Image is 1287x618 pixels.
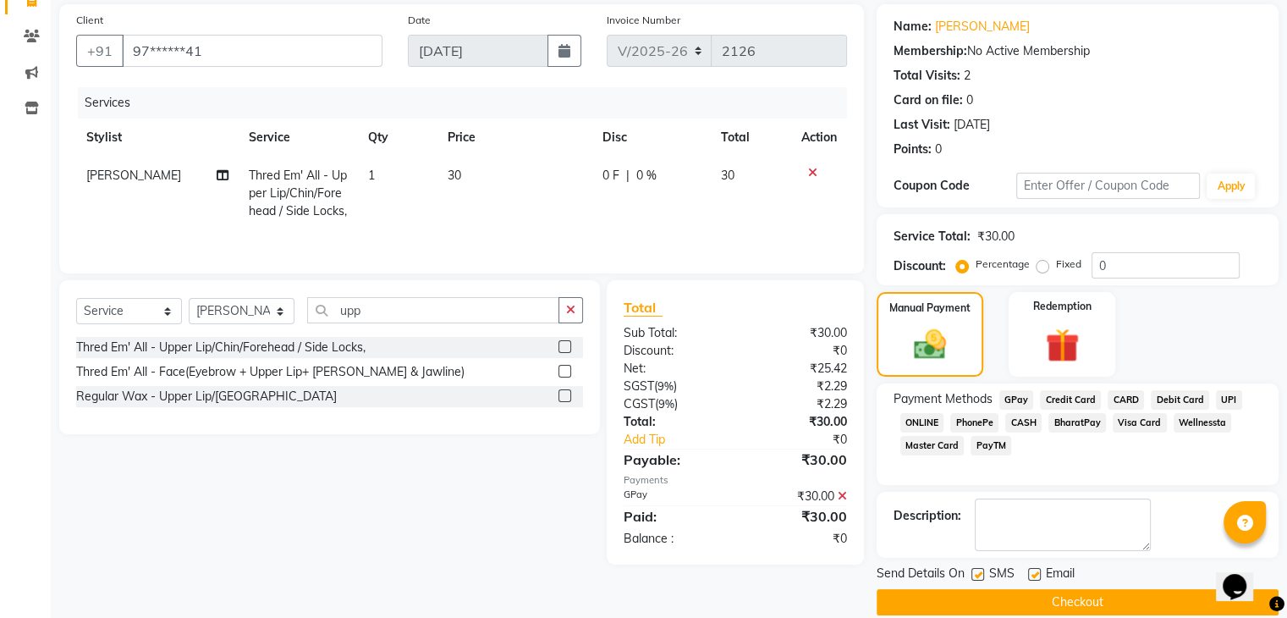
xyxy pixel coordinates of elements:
button: Apply [1207,174,1255,199]
div: Balance : [611,530,735,548]
a: [PERSON_NAME] [935,18,1030,36]
th: Stylist [76,119,239,157]
div: ₹2.29 [735,378,860,395]
span: Master Card [900,436,965,455]
div: Total: [611,413,735,431]
span: Email [1046,565,1075,586]
span: 0 F [602,167,619,185]
img: _gift.svg [1035,324,1090,367]
div: ₹30.00 [735,506,860,527]
div: ₹2.29 [735,395,860,413]
iframe: chat widget [1216,550,1270,601]
span: BharatPay [1048,413,1106,433]
span: 9% [657,379,674,393]
span: CASH [1005,413,1042,433]
span: Debit Card [1151,390,1209,410]
div: Discount: [611,342,735,360]
span: 30 [448,168,461,183]
div: Description: [894,507,961,525]
label: Percentage [976,257,1030,272]
div: Service Total: [894,228,971,246]
span: PhonePe [950,413,998,433]
span: Visa Card [1113,413,1167,433]
img: _cash.svg [904,326,956,363]
div: ₹30.00 [735,450,860,470]
div: No Active Membership [894,42,1262,60]
th: Total [711,119,791,157]
div: Thred Em' All - Upper Lip/Chin/Forehead / Side Locks, [76,339,366,356]
div: ( ) [611,395,735,413]
div: 0 [966,91,973,109]
span: Total [624,299,663,317]
span: Credit Card [1040,390,1101,410]
div: GPay [611,488,735,505]
label: Invoice Number [607,13,680,28]
div: ₹30.00 [735,324,860,342]
div: Services [78,87,860,119]
div: ₹30.00 [977,228,1015,246]
span: Payment Methods [894,390,993,408]
span: 1 [368,168,375,183]
div: ₹0 [735,342,860,360]
div: Name: [894,18,932,36]
div: ₹0 [735,530,860,548]
div: Discount: [894,257,946,275]
span: PayTM [971,436,1011,455]
div: Payable: [611,450,735,470]
div: Paid: [611,506,735,527]
span: CGST [624,396,655,411]
span: SGST [624,378,654,394]
div: Payments [624,473,847,488]
span: ONLINE [900,413,944,433]
span: CARD [1108,390,1144,410]
div: Net: [611,360,735,378]
input: Enter Offer / Coupon Code [1016,173,1201,199]
div: Sub Total: [611,324,735,342]
div: ₹25.42 [735,360,860,378]
div: Last Visit: [894,116,950,134]
label: Redemption [1033,299,1092,314]
button: +91 [76,35,124,67]
div: Regular Wax - Upper Lip/[GEOGRAPHIC_DATA] [76,388,337,406]
div: Card on file: [894,91,963,109]
div: Points: [894,141,932,158]
span: SMS [989,565,1015,586]
span: 9% [658,397,674,411]
th: Service [239,119,358,157]
div: Thred Em' All - Face(Eyebrow + Upper Lip+ [PERSON_NAME] & Jawline) [76,363,465,381]
div: 2 [964,67,971,85]
input: Search by Name/Mobile/Email/Code [122,35,382,67]
div: 0 [935,141,942,158]
span: | [626,167,630,185]
span: GPay [999,390,1034,410]
span: Thred Em' All - Upper Lip/Chin/Forehead / Side Locks, [249,168,347,218]
label: Client [76,13,103,28]
div: ₹0 [756,431,859,449]
button: Checkout [877,589,1279,615]
div: ( ) [611,378,735,395]
span: Send Details On [877,565,965,586]
th: Action [791,119,847,157]
th: Price [437,119,592,157]
span: 0 % [636,167,657,185]
span: UPI [1216,390,1242,410]
label: Fixed [1056,257,1081,272]
div: ₹30.00 [735,413,860,431]
div: Coupon Code [894,177,1016,195]
span: Wellnessta [1174,413,1232,433]
span: [PERSON_NAME] [86,168,181,183]
th: Qty [358,119,437,157]
label: Date [408,13,431,28]
label: Manual Payment [889,301,971,316]
a: Add Tip [611,431,756,449]
div: [DATE] [954,116,990,134]
div: Membership: [894,42,967,60]
input: Search or Scan [307,297,559,323]
th: Disc [592,119,711,157]
div: ₹30.00 [735,488,860,505]
div: Total Visits: [894,67,960,85]
span: 30 [721,168,734,183]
